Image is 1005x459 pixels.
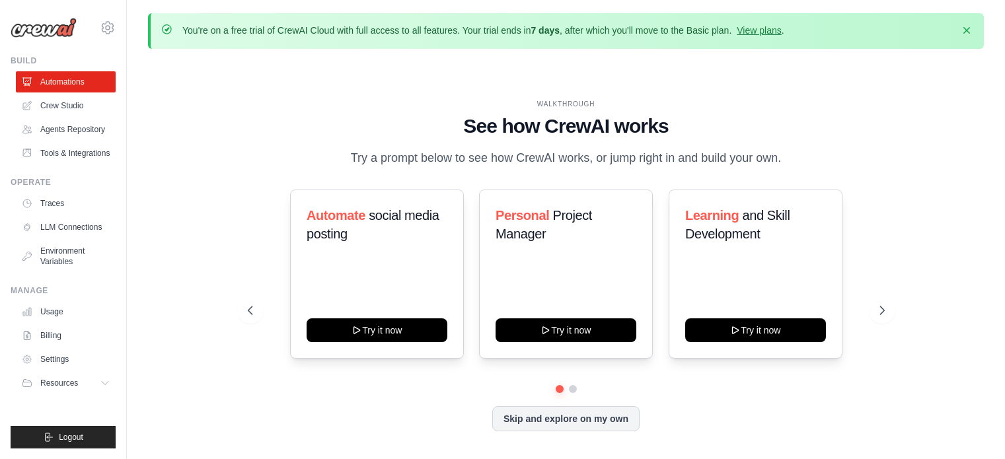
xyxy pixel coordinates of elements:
[16,372,116,394] button: Resources
[11,18,77,38] img: Logo
[16,143,116,164] a: Tools & Integrations
[16,349,116,370] a: Settings
[248,114,885,138] h1: See how CrewAI works
[11,55,116,66] div: Build
[492,406,640,431] button: Skip and explore on my own
[16,325,116,346] a: Billing
[16,95,116,116] a: Crew Studio
[685,208,790,241] span: and Skill Development
[248,99,885,109] div: WALKTHROUGH
[40,378,78,388] span: Resources
[11,177,116,188] div: Operate
[11,285,116,296] div: Manage
[16,119,116,140] a: Agents Repository
[182,24,784,37] p: You're on a free trial of CrewAI Cloud with full access to all features. Your trial ends in , aft...
[685,318,826,342] button: Try it now
[59,432,83,442] span: Logout
[11,426,116,448] button: Logout
[685,208,739,223] span: Learning
[496,208,592,241] span: Project Manager
[496,208,549,223] span: Personal
[531,25,560,36] strong: 7 days
[16,217,116,238] a: LLM Connections
[737,25,781,36] a: View plans
[344,149,788,168] p: Try a prompt below to see how CrewAI works, or jump right in and build your own.
[16,193,116,214] a: Traces
[16,240,116,272] a: Environment Variables
[307,318,447,342] button: Try it now
[307,208,365,223] span: Automate
[16,301,116,322] a: Usage
[496,318,636,342] button: Try it now
[307,208,439,241] span: social media posting
[16,71,116,92] a: Automations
